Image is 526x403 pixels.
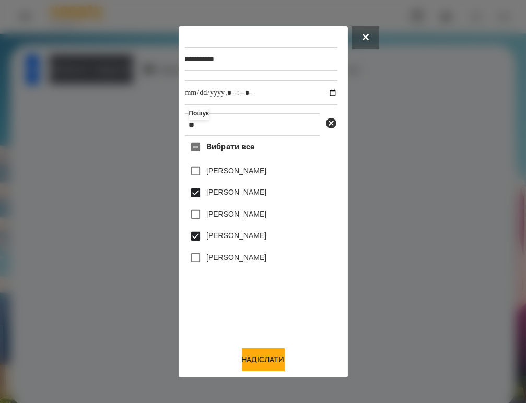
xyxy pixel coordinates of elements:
label: [PERSON_NAME] [206,187,266,197]
label: [PERSON_NAME] [206,165,266,176]
label: [PERSON_NAME] [206,230,266,241]
label: [PERSON_NAME] [206,209,266,219]
span: Вибрати все [206,140,255,153]
label: Пошук [189,107,209,120]
button: Надіслати [242,348,285,371]
label: [PERSON_NAME] [206,252,266,263]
